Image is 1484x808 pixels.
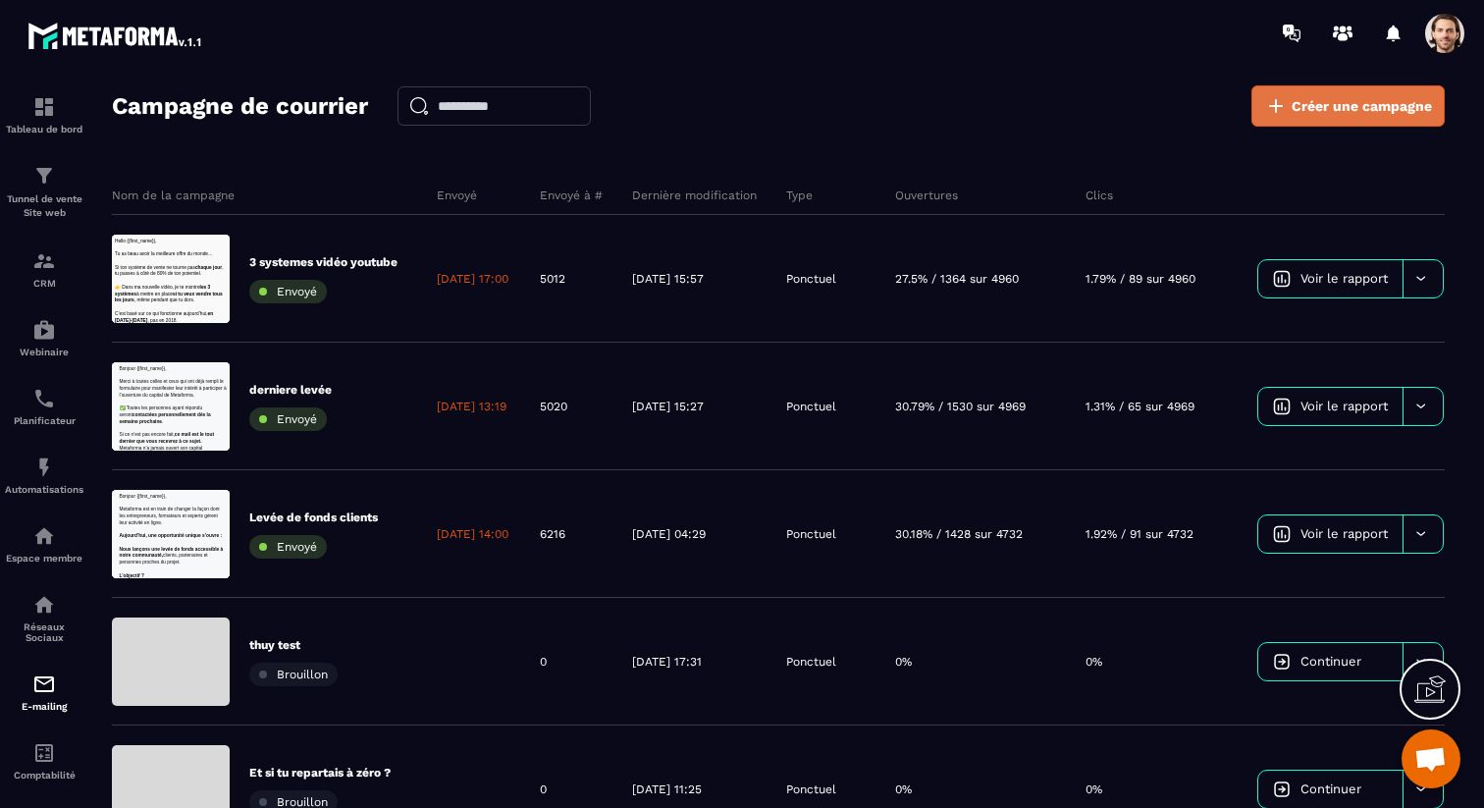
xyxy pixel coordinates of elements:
[25,143,366,160] strong: Aujourd’hui, une opportunité unique s’ouvre :
[49,245,383,290] p: Créer un tunnel de vente complet (page d’optin + page de vente + prise de RDV)
[437,526,508,542] p: [DATE] 14:00
[277,540,317,554] span: Envoyé
[32,456,56,479] img: automations
[786,654,836,670] p: Ponctuel
[32,318,56,342] img: automations
[10,143,247,160] span: Pour célébrer le passage en V1.1,
[1086,781,1102,797] p: 0%
[10,98,383,120] p: Mais [DATE], je vais , pas juste t’expliquer.
[278,100,367,117] strong: chaque jour
[10,98,383,120] p: Il reste encore quelques places…
[5,415,83,426] p: Planificateur
[10,54,383,76] p: Tu as beau avoir la meilleure offre du monde…
[96,232,123,248] span: , en
[5,124,83,135] p: Tableau de bord
[249,254,397,270] p: 3 systemes vidéo youtube
[1086,399,1194,414] p: 1.31% / 65 sur 4969
[1258,771,1403,808] a: Continuer
[84,143,154,160] strong: disparaît.
[1300,781,1361,796] span: Continuer
[10,143,378,204] strong: j’ai ouvert pour la toute première fois la formule mensuelle de Metaforma.
[25,143,301,182] span: ✅ Toutes les personnes ayant répondu seront
[10,188,369,226] strong: si tu veux vendre tous les jours
[10,12,183,28] strong: Bonjour {{first_name}},
[1402,729,1460,788] div: Ouvrir le chat
[540,526,565,542] p: 6216
[5,347,83,357] p: Webinaire
[632,188,757,203] p: Dernière modification
[786,271,836,287] p: Ponctuel
[1273,270,1291,288] img: icon
[25,232,209,248] span: Si ce n’est pas encore fait,
[32,524,56,548] img: automations
[540,781,547,797] p: 0
[10,253,338,292] strong: en [DATE]-[DATE]
[25,54,383,120] p: Merci à toutes celles et ceux qui ont déjà rempli le formulaire pour manifester leur intérêt à pa...
[31,253,35,270] span: .
[895,654,912,670] p: 0%
[182,210,255,227] strong: 5 minutes
[1273,781,1291,798] img: icon
[29,143,309,160] strong: Voici la démo complète de Metaforma
[10,143,29,160] span: 🎥
[632,399,704,414] p: [DATE] 15:27
[1086,188,1113,203] p: Clics
[632,654,702,670] p: [DATE] 17:31
[10,54,383,76] p: Tu n’as jamais vu cette offre.
[32,249,56,273] img: formation
[1258,388,1403,425] a: Voir le rapport
[540,399,567,414] p: 5020
[786,399,836,414] p: Ponctuel
[10,12,118,28] strong: {{first_name}},
[112,86,368,126] h2: Campagne de courrier
[1258,515,1403,553] a: Voir le rapport
[167,188,171,204] span: .
[437,399,506,414] p: [DATE] 13:19
[895,188,958,203] p: Ouvertures
[540,188,603,203] p: Envoyé à #
[1273,525,1291,543] img: icon
[895,399,1026,414] p: 30.79% / 1530 sur 4969
[10,274,383,318] p: Depuis le début de cette promo, j’ai reçu des dizaines de messages.
[895,271,1019,287] p: 27.5% / 1364 sur 4960
[1086,654,1102,670] p: 0%
[786,781,836,797] p: Ponctuel
[437,188,477,203] p: Envoyé
[1292,96,1432,116] span: Créer une campagne
[5,235,83,303] a: formationformationCRM
[49,290,383,311] p: Automatiser les relances email, SMS
[632,781,702,797] p: [DATE] 11:25
[112,188,235,203] p: Nom de la campagne
[249,510,378,525] p: Levée de fonds clients
[10,98,383,142] p: Si ton système de vente ne tourne pas , tu passes à côté de 80% de ton potentiel.
[5,553,83,564] p: Espace membre
[1086,271,1195,287] p: 1.79% / 89 sur 4960
[10,164,383,230] p: 👉 Dans ma nouvelle vidéo, je te montre à mettre en place , même pendant que tu dors.
[49,267,383,289] p: Et parfois… des déceptions
[10,76,383,120] p: Et sauf retournement improbable, tu
[10,164,383,186] p: 👉 – valable encore 48h
[5,770,83,781] p: Comptabilité
[32,387,56,410] img: scheduler
[632,271,704,287] p: [DATE] 15:57
[32,95,56,119] img: formation
[10,54,383,76] p: Tu as sans doute lu mes emails ces derniers jours.
[249,382,332,398] p: derniere levée
[5,658,83,727] a: emailemailE-mailing
[5,727,83,795] a: accountantaccountantComptabilité
[277,412,317,426] span: Envoyé
[123,232,200,248] strong: full illimité
[10,54,383,76] p: C’est le dernier jour.
[1300,399,1388,413] span: Voir le rapport
[32,741,56,765] img: accountant
[10,78,362,116] strong: ne la reverras plus.
[10,208,383,230] p: Tu vas voir comment, en , tu peux :
[200,232,242,248] span: , avec
[10,54,383,98] p: Si tu lis ce message, c’est probablement que tu hésites encore à rejoindre Metaforma.
[10,251,383,296] p: C’est basé sur ce qui fonctionne aujourd’hui, , pas en 2018.
[5,510,83,578] a: automationsautomationsEspace membre
[5,81,83,149] a: formationformationTableau de bord
[49,245,383,267] p: Trop de promesses
[1086,526,1193,542] p: 1.92% / 91 sur 4732
[437,271,508,287] p: [DATE] 17:00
